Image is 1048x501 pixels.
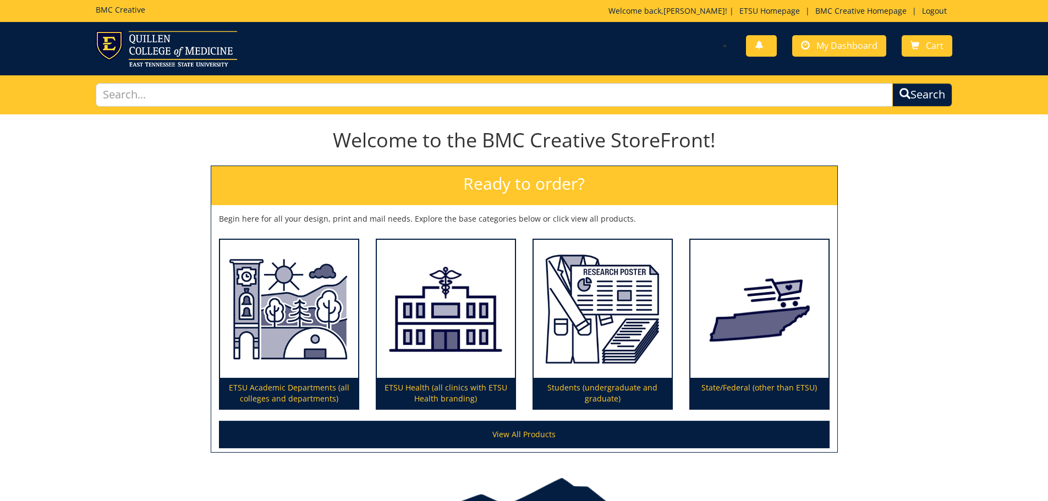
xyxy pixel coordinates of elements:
a: My Dashboard [792,35,886,57]
p: ETSU Academic Departments (all colleges and departments) [220,378,358,409]
a: Students (undergraduate and graduate) [534,240,672,409]
a: ETSU Health (all clinics with ETSU Health branding) [377,240,515,409]
p: Students (undergraduate and graduate) [534,378,672,409]
p: Begin here for all your design, print and mail needs. Explore the base categories below or click ... [219,213,830,224]
a: ETSU Academic Departments (all colleges and departments) [220,240,358,409]
img: ETSU logo [96,31,237,67]
img: State/Federal (other than ETSU) [690,240,828,378]
a: ETSU Homepage [734,5,805,16]
img: ETSU Health (all clinics with ETSU Health branding) [377,240,515,378]
p: ETSU Health (all clinics with ETSU Health branding) [377,378,515,409]
h2: Ready to order? [211,166,837,205]
h1: Welcome to the BMC Creative StoreFront! [211,129,838,151]
a: View All Products [219,421,830,448]
img: ETSU Academic Departments (all colleges and departments) [220,240,358,378]
a: State/Federal (other than ETSU) [690,240,828,409]
a: [PERSON_NAME] [663,5,725,16]
span: Cart [926,40,943,52]
p: State/Federal (other than ETSU) [690,378,828,409]
span: My Dashboard [816,40,877,52]
img: Students (undergraduate and graduate) [534,240,672,378]
h5: BMC Creative [96,5,145,14]
a: Logout [917,5,952,16]
input: Search... [96,83,893,107]
button: Search [892,83,952,107]
p: Welcome back, ! | | | [608,5,952,16]
a: Cart [902,35,952,57]
a: BMC Creative Homepage [810,5,912,16]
